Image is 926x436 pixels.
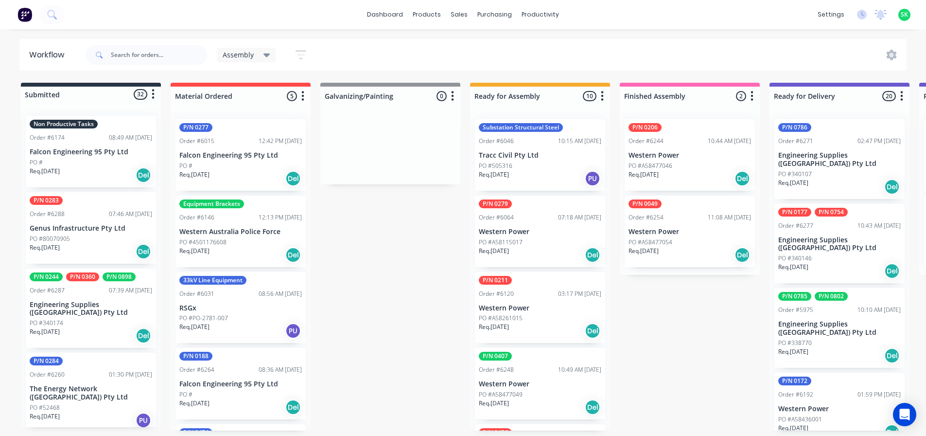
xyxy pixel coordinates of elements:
[179,238,227,247] p: PO #4501176608
[479,151,601,160] p: Tracc Civil Pty Ltd
[179,276,246,285] div: 33kV Line Equipment
[109,210,152,218] div: 07:46 AM [DATE]
[285,171,301,186] div: Del
[136,413,151,428] div: PU
[66,272,99,281] div: P/N 0360
[625,196,755,267] div: P/N 0049Order #625411:08 AM [DATE]Western PowerPO #A58477054Req.[DATE]Del
[285,323,301,339] div: PU
[408,7,446,22] div: products
[857,390,901,399] div: 01:59 PM [DATE]
[778,377,811,385] div: P/N 0172
[479,213,514,222] div: Order #6064
[179,151,302,160] p: Falcon Engineering 95 Pty Ltd
[179,314,228,323] p: PO #PO-2781-007
[778,208,811,217] div: P/N 0177
[625,119,755,191] div: P/N 0206Order #624410:44 AM [DATE]Western PowerPO #A58477046Req.[DATE]Del
[26,353,156,433] div: P/N 0284Order #626001:30 PM [DATE]The Energy Network ([GEOGRAPHIC_DATA]) Pty LtdPO #52468Req.[DAT...
[774,119,905,199] div: P/N 0786Order #627102:47 PM [DATE]Engineering Supplies ([GEOGRAPHIC_DATA]) Pty LtdPO #340107Req.[...
[778,179,808,187] p: Req. [DATE]
[30,120,98,128] div: Non Productive Tasks
[30,385,152,401] p: The Energy Network ([GEOGRAPHIC_DATA]) Pty Ltd
[179,323,210,331] p: Req. [DATE]
[708,137,751,145] div: 10:44 AM [DATE]
[259,213,302,222] div: 12:13 PM [DATE]
[30,148,152,156] p: Falcon Engineering 95 Pty Ltd
[472,7,517,22] div: purchasing
[446,7,472,22] div: sales
[179,304,302,312] p: RSGx
[479,314,523,323] p: PO #A58261015
[479,123,563,132] div: Substation Structural Steel
[30,370,65,379] div: Order #6260
[30,286,65,295] div: Order #6287
[479,323,509,331] p: Req. [DATE]
[30,224,152,233] p: Genus Infrastructure Pty Ltd
[734,171,750,186] div: Del
[259,365,302,374] div: 08:36 AM [DATE]
[30,357,63,365] div: P/N 0284
[179,290,214,298] div: Order #6031
[479,380,601,388] p: Western Power
[479,290,514,298] div: Order #6120
[558,213,601,222] div: 07:18 AM [DATE]
[585,323,600,339] div: Del
[30,235,70,243] p: PO #80070905
[479,238,523,247] p: PO #A58115017
[175,119,306,191] div: P/N 0277Order #601512:42 PM [DATE]Falcon Engineering 95 Pty LtdPO #Req.[DATE]Del
[30,210,65,218] div: Order #6288
[778,254,812,263] p: PO #340146
[175,196,306,267] div: Equipment BracketsOrder #614612:13 PM [DATE]Western Australia Police ForcePO #4501176608Req.[DATE...
[585,247,600,263] div: Del
[479,365,514,374] div: Order #6248
[479,137,514,145] div: Order #6046
[179,123,212,132] div: P/N 0277
[778,151,901,168] p: Engineering Supplies ([GEOGRAPHIC_DATA]) Pty Ltd
[109,370,152,379] div: 01:30 PM [DATE]
[815,292,848,301] div: P/N 0802
[179,380,302,388] p: Falcon Engineering 95 Pty Ltd
[479,352,512,361] div: P/N 0407
[884,263,900,279] div: Del
[708,213,751,222] div: 11:08 AM [DATE]
[734,247,750,263] div: Del
[285,400,301,415] div: Del
[778,123,811,132] div: P/N 0786
[30,412,60,421] p: Req. [DATE]
[30,301,152,317] p: Engineering Supplies ([GEOGRAPHIC_DATA]) Pty Ltd
[179,162,192,170] p: PO #
[629,213,664,222] div: Order #6254
[585,171,600,186] div: PU
[815,208,848,217] div: P/N 0754
[778,306,813,314] div: Order #5975
[774,204,905,284] div: P/N 0177P/N 0754Order #627710:43 AM [DATE]Engineering Supplies ([GEOGRAPHIC_DATA]) Pty LtdPO #340...
[179,200,244,208] div: Equipment Brackets
[30,327,60,336] p: Req. [DATE]
[629,200,662,208] div: P/N 0049
[109,286,152,295] div: 07:39 AM [DATE]
[26,116,156,187] div: Non Productive TasksOrder #617408:49 AM [DATE]Falcon Engineering 95 Pty LtdPO #Req.[DATE]Del
[558,290,601,298] div: 03:17 PM [DATE]
[778,390,813,399] div: Order #6192
[778,292,811,301] div: P/N 0785
[30,272,63,281] div: P/N 0244
[629,137,664,145] div: Order #6244
[479,200,512,208] div: P/N 0279
[857,137,901,145] div: 02:47 PM [DATE]
[884,179,900,195] div: Del
[179,137,214,145] div: Order #6015
[175,272,306,344] div: 33kV Line EquipmentOrder #603108:56 AM [DATE]RSGxPO #PO-2781-007Req.[DATE]PU
[30,158,43,167] p: PO #
[778,320,901,337] p: Engineering Supplies ([GEOGRAPHIC_DATA]) Pty Ltd
[479,162,512,170] p: PO #505316
[479,276,512,285] div: P/N 0211
[259,137,302,145] div: 12:42 PM [DATE]
[179,213,214,222] div: Order #6146
[30,133,65,142] div: Order #6174
[778,170,812,179] p: PO #340107
[179,352,212,361] div: P/N 0188
[136,167,151,183] div: Del
[774,288,905,368] div: P/N 0785P/N 0802Order #597510:10 AM [DATE]Engineering Supplies ([GEOGRAPHIC_DATA]) Pty LtdPO #338...
[778,236,901,253] p: Engineering Supplies ([GEOGRAPHIC_DATA]) Pty Ltd
[479,170,509,179] p: Req. [DATE]
[30,319,63,327] p: PO #340174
